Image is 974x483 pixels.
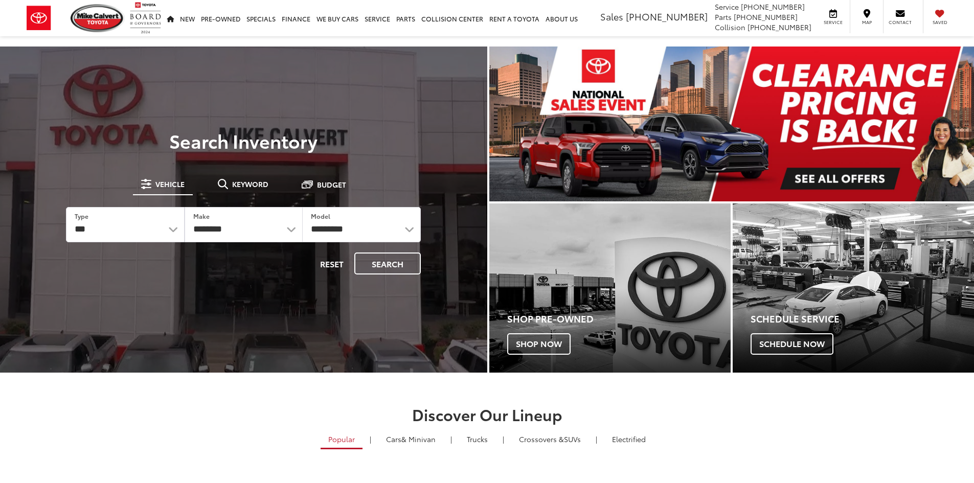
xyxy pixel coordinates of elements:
[715,2,739,12] span: Service
[593,434,600,444] li: |
[741,2,805,12] span: [PHONE_NUMBER]
[748,22,811,32] span: [PHONE_NUMBER]
[507,333,571,355] span: Shop Now
[855,19,878,26] span: Map
[715,12,732,22] span: Parts
[889,19,912,26] span: Contact
[127,406,848,423] h2: Discover Our Lineup
[401,434,436,444] span: & Minivan
[822,19,845,26] span: Service
[43,130,444,151] h3: Search Inventory
[733,203,974,373] a: Schedule Service Schedule Now
[928,19,951,26] span: Saved
[311,252,352,274] button: Reset
[311,212,330,220] label: Model
[378,430,443,448] a: Cars
[155,180,185,188] span: Vehicle
[519,434,564,444] span: Crossovers &
[354,252,421,274] button: Search
[500,434,507,444] li: |
[734,12,798,22] span: [PHONE_NUMBER]
[71,4,125,32] img: Mike Calvert Toyota
[317,181,346,188] span: Budget
[604,430,653,448] a: Electrified
[733,203,974,373] div: Toyota
[751,314,974,324] h4: Schedule Service
[459,430,495,448] a: Trucks
[507,314,731,324] h4: Shop Pre-Owned
[751,333,833,355] span: Schedule Now
[193,212,210,220] label: Make
[489,203,731,373] a: Shop Pre-Owned Shop Now
[75,212,88,220] label: Type
[367,434,374,444] li: |
[321,430,363,449] a: Popular
[626,10,708,23] span: [PHONE_NUMBER]
[232,180,268,188] span: Keyword
[715,22,745,32] span: Collision
[489,203,731,373] div: Toyota
[448,434,455,444] li: |
[511,430,588,448] a: SUVs
[600,10,623,23] span: Sales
